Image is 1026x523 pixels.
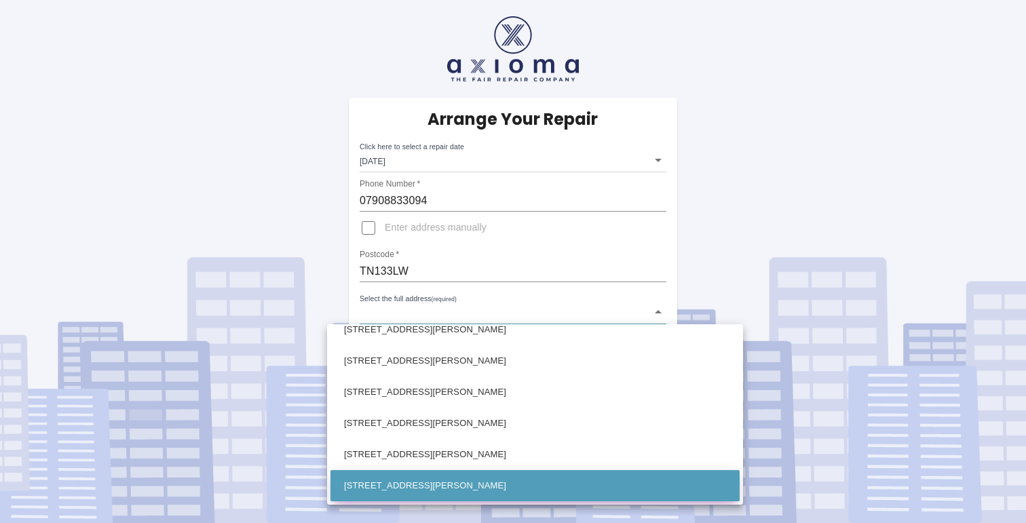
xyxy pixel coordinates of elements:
li: [STREET_ADDRESS][PERSON_NAME] [330,376,740,408]
li: [STREET_ADDRESS][PERSON_NAME] [330,314,740,345]
li: [STREET_ADDRESS][PERSON_NAME] [330,408,740,439]
li: [STREET_ADDRESS][PERSON_NAME] [330,470,740,501]
li: [STREET_ADDRESS][PERSON_NAME] [330,345,740,376]
li: [STREET_ADDRESS][PERSON_NAME] [330,439,740,470]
